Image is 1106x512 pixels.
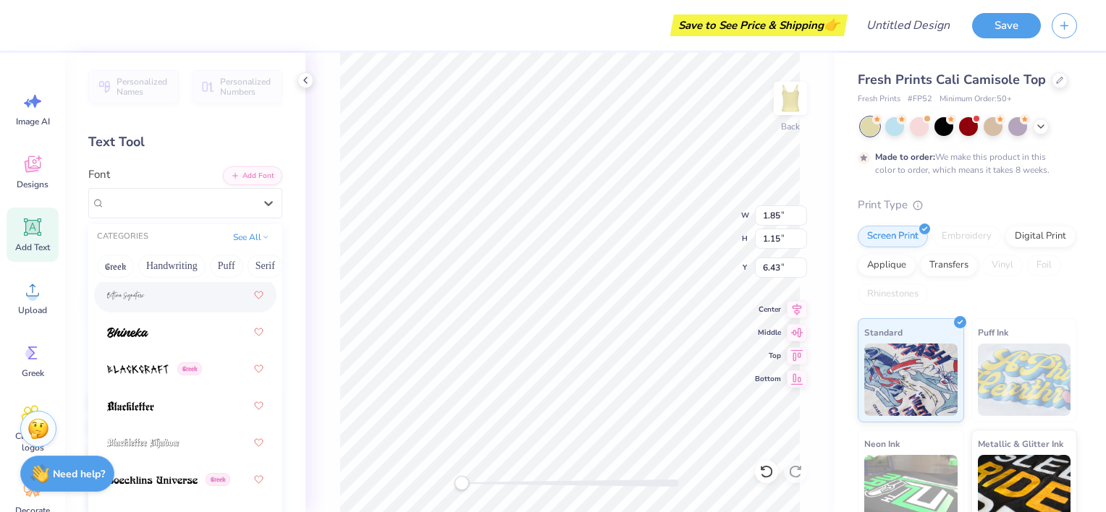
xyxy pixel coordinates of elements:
button: Serif [248,255,283,278]
img: Bhineka [107,328,148,338]
div: Print Type [858,197,1077,213]
div: Text Tool [88,132,282,152]
div: Foil [1027,255,1061,276]
div: Vinyl [982,255,1023,276]
span: Greek [22,367,44,379]
span: # FP52 [908,93,932,106]
span: Personalized Numbers [220,77,274,97]
div: CATEGORIES [97,231,148,243]
span: Neon Ink [864,436,900,451]
span: Image AI [16,116,50,127]
img: Bettina Signature [107,291,145,301]
span: Puff Ink [978,325,1008,340]
strong: Made to order: [875,151,935,163]
img: Blackcraft [107,364,169,375]
span: Minimum Order: 50 + [940,93,1012,106]
button: Puff [210,255,243,278]
div: Transfers [920,255,978,276]
div: Digital Print [1005,226,1076,247]
span: Bottom [755,373,781,385]
span: Center [755,304,781,315]
img: Boecklins Universe [107,475,198,485]
img: Puff Ink [978,344,1071,416]
span: 👉 [824,16,840,33]
span: Fresh Prints Cali Camisole Top [858,71,1046,88]
span: Personalized Names [117,77,170,97]
span: Middle [755,327,781,338]
div: Applique [858,255,916,276]
span: Greek [177,362,202,375]
span: Standard [864,325,903,340]
span: Add Text [15,242,50,253]
strong: Need help? [53,467,105,481]
div: Save to See Price & Shipping [674,14,844,36]
button: Handwriting [138,255,206,278]
img: Standard [864,344,958,416]
span: Upload [18,304,47,316]
div: We make this product in this color to order, which means it takes 8 weeks. [875,150,1053,176]
span: Top [755,350,781,362]
div: Back [781,120,800,133]
span: Clipart & logos [9,430,56,453]
img: Blackletter [107,401,154,411]
label: Font [88,166,110,183]
button: See All [229,230,274,244]
div: Rhinestones [858,283,928,305]
div: Accessibility label [455,476,469,490]
button: Save [972,13,1041,38]
button: Personalized Names [88,70,179,103]
span: Fresh Prints [858,93,900,106]
span: Designs [17,179,48,190]
span: Metallic & Glitter Ink [978,436,1063,451]
button: Personalized Numbers [192,70,282,103]
div: Screen Print [858,226,928,247]
div: Embroidery [932,226,1001,247]
span: Greek [206,473,230,486]
img: Blackletter Shadow [107,438,180,448]
button: Greek [97,255,134,278]
input: Untitled Design [855,11,961,40]
button: Add Font [223,166,282,185]
img: Back [776,84,805,113]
